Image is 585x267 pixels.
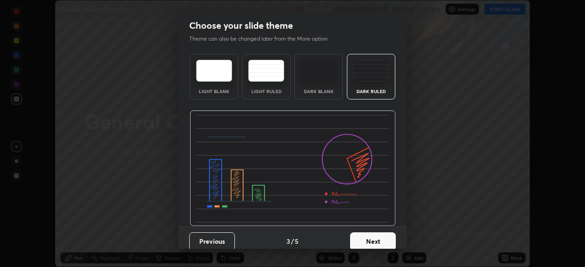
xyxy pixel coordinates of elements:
[189,35,337,43] p: Theme can also be changed later from the More option
[248,60,284,82] img: lightRuledTheme.5fabf969.svg
[196,60,232,82] img: lightTheme.e5ed3b09.svg
[295,236,298,246] h4: 5
[190,110,396,226] img: darkRuledThemeBanner.864f114c.svg
[248,89,285,94] div: Light Ruled
[350,232,396,251] button: Next
[291,236,294,246] h4: /
[353,60,389,82] img: darkRuledTheme.de295e13.svg
[189,20,293,31] h2: Choose your slide theme
[300,89,337,94] div: Dark Blank
[287,236,290,246] h4: 3
[189,232,235,251] button: Previous
[196,89,232,94] div: Light Blank
[301,60,337,82] img: darkTheme.f0cc69e5.svg
[353,89,389,94] div: Dark Ruled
